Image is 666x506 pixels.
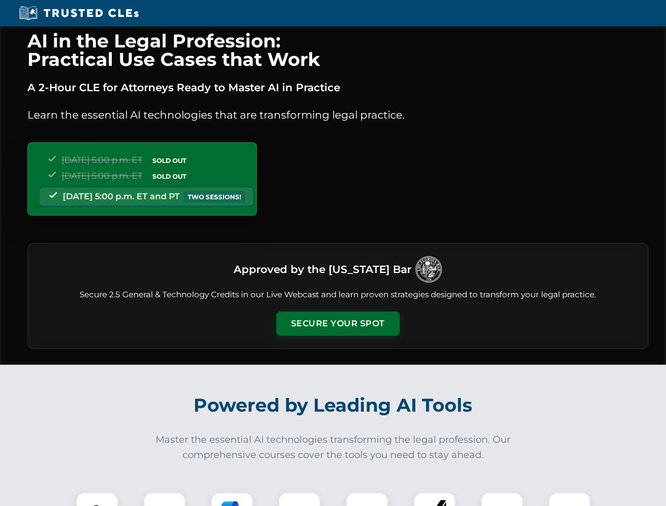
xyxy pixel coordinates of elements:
span: [DATE] 5:00 p.m. ET [62,155,142,165]
h1: AI in the Legal Profession: Practical Use Cases that Work [27,32,649,69]
p: Master the essential AI technologies transforming the legal profession. Our comprehensive courses... [149,432,518,463]
h3: Approved by the [US_STATE] Bar [234,260,411,279]
p: A 2-Hour CLE for Attorneys Ready to Master AI in Practice [27,79,649,96]
span: [DATE] 5:00 p.m. ET [62,171,142,181]
img: Logo [416,256,442,283]
img: Trusted CLEs [16,5,142,21]
h2: Powered by Leading AI Tools [41,387,625,424]
button: Secure Your Spot [276,312,400,336]
p: Secure 2.5 General & Technology Credits in our Live Webcast and learn proven strategies designed ... [41,289,635,301]
span: SOLD OUT [149,155,190,166]
p: Learn the essential AI technologies that are transforming legal practice. [27,106,649,123]
span: SOLD OUT [149,171,190,182]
